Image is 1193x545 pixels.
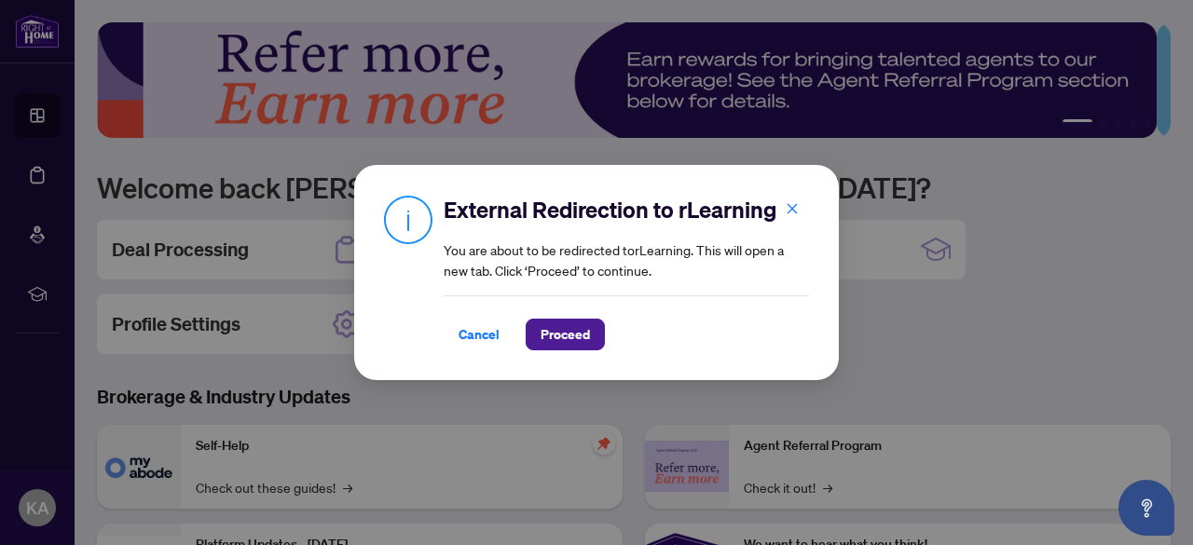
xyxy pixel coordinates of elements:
h2: External Redirection to rLearning [444,195,809,225]
span: Cancel [459,320,500,349]
div: You are about to be redirected to rLearning . This will open a new tab. Click ‘Proceed’ to continue. [444,195,809,350]
span: close [786,202,799,215]
button: Cancel [444,319,514,350]
button: Open asap [1118,480,1174,536]
button: Proceed [526,319,605,350]
img: Info Icon [384,195,432,244]
span: Proceed [541,320,590,349]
